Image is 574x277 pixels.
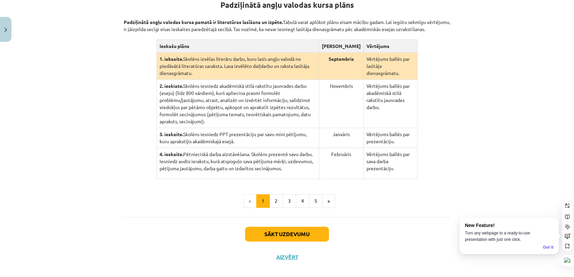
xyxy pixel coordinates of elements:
[319,80,363,128] td: Novembris
[124,19,283,25] strong: Padziļinātā angļu valodas kursa pamatā ir literatūras lasīšana un izpēte.
[322,151,361,158] p: Februāris
[363,53,417,80] td: Vērtējums ballēs par lasītāja dienasgrāmatu.
[274,254,300,260] button: Aizvērt
[157,53,319,80] td: Skolēns izvēlas literāru darbu, kuru lasīs angļu valodā no piedāvātā literatūras saraksta. Lasa i...
[363,128,417,148] td: Vērtējums ballēs par prezentāciju.
[160,131,183,137] strong: 3. ieskaite.
[157,128,319,148] td: Skolēns iesniedz PPT prezentāciju par savu mini pētījumu, kuru aprakstījis akadēmiskajā esejā.
[160,56,183,62] strong: 1. ieksaite.
[363,40,417,53] th: Vērtējums
[124,194,450,208] nav: Page navigation example
[4,28,7,32] img: icon-close-lesson-0947bae3869378f0d4975bcd49f059093ad1ed9edebbc8119c70593378902aed.svg
[363,80,417,128] td: Vērtējums ballēs par akadēmiskā stilā rakstītu jaunrades darbu.
[329,56,354,62] strong: Septembris
[296,194,309,208] button: 4
[256,194,270,208] button: 1
[319,40,363,53] th: [PERSON_NAME]
[363,148,417,179] td: Vērtējums ballēs par sava darba prezentāciju
[269,194,283,208] button: 2
[157,40,319,53] th: Ieskašu plāns
[309,194,322,208] button: 5
[319,128,363,148] td: Janvāris
[160,151,183,157] strong: 4. ieskaite.
[157,80,319,128] td: Skolēns iesniedz akadēmiskā stilā rakstītu jaunrades darbu (eseju) (līdz 800 vārdiem), kurš aplie...
[160,83,183,89] strong: 2. ieskiate.
[245,227,329,242] button: Sākt uzdevumu
[124,11,450,33] p: Tabulā varat aplūkot plānu visam mācību gadam. Lai iegūtu sekmīgu vērtējumu, ir jāizpilda secīgi ...
[322,194,335,208] button: »
[283,194,296,208] button: 3
[160,151,316,172] p: Pētnieciskā darba aizstāvēšana. Skolēns prezentē savu darbu. Iesniedz audio ierakstu, kurā atspog...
